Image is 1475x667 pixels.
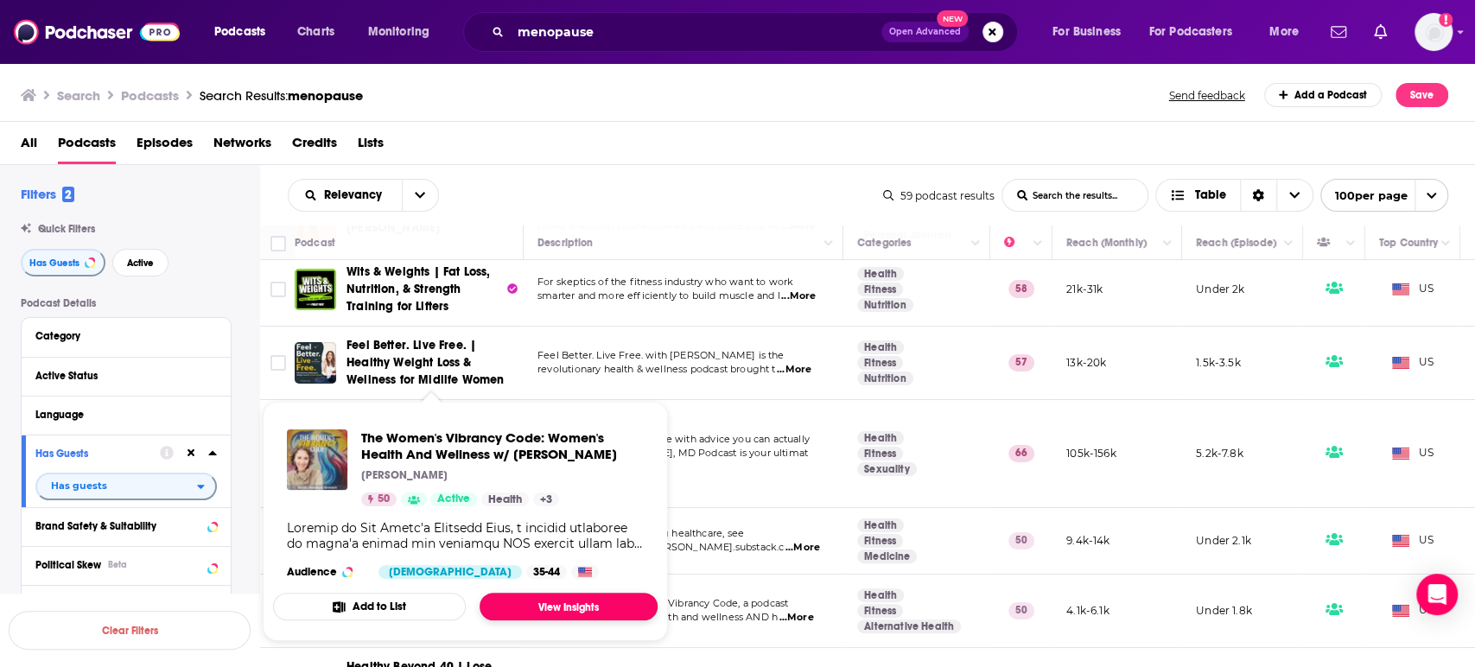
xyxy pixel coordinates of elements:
[1004,232,1028,253] div: Power Score
[1066,355,1106,370] p: 13k-20k
[883,189,995,202] div: 59 podcast results
[1278,233,1299,254] button: Column Actions
[35,515,217,537] button: Brand Safety & Suitability
[1415,13,1453,51] img: User Profile
[1008,532,1034,549] p: 50
[112,249,168,276] button: Active
[857,518,904,532] a: Health
[1396,83,1448,107] button: Save
[526,565,567,579] div: 35-44
[361,429,644,462] a: The Women's Vibrancy Code: Women's Health And Wellness w/ Maraya Brown
[361,429,644,462] span: The Women's Vibrancy Code: Women's Health And Wellness w/ [PERSON_NAME]
[857,462,917,476] a: Sexuality
[1392,354,1434,372] span: US
[1416,574,1458,615] div: Open Intercom Messenger
[1052,20,1121,44] span: For Business
[1066,232,1147,253] div: Reach (Monthly)
[35,559,101,571] span: Political Skew
[1415,13,1453,51] span: Logged in as notablypr2
[1066,446,1116,461] p: 105k-156k
[1264,83,1383,107] a: Add a Podcast
[1008,445,1034,462] p: 66
[1392,602,1434,619] span: US
[378,565,522,579] div: [DEMOGRAPHIC_DATA]
[1269,20,1299,44] span: More
[480,593,658,620] a: View Insights
[1257,18,1320,46] button: open menu
[35,442,160,464] button: Has Guests
[537,232,593,253] div: Description
[430,492,477,506] a: Active
[1008,280,1034,297] p: 58
[781,289,816,303] span: ...More
[857,298,913,312] a: Nutrition
[213,129,271,164] a: Networks
[537,433,810,445] span: Ready to transform your life with advice you can actually
[537,289,780,302] span: smarter and more efficiently to build muscle and l
[1196,232,1276,253] div: Reach (Episode)
[378,491,390,508] span: 50
[51,481,107,491] span: Has guests
[1066,533,1109,548] p: 9.4k-14k
[58,129,116,164] a: Podcasts
[202,18,288,46] button: open menu
[881,22,969,42] button: Open AdvancedNew
[35,370,206,382] div: Active Status
[537,611,778,623] span: dedicated to women's health and wellness AND h
[292,129,337,164] a: Credits
[857,340,904,354] a: Health
[857,588,904,602] a: Health
[295,232,335,253] div: Podcast
[937,10,968,27] span: New
[1196,355,1241,370] p: 1.5k-3.5k
[21,186,74,202] h2: Filters
[35,325,217,346] button: Category
[35,520,202,532] div: Brand Safety & Suitability
[287,429,347,490] img: The Women's Vibrancy Code: Women's Health And Wellness w/ Maraya Brown
[779,611,813,625] span: ...More
[1415,13,1453,51] button: Show profile menu
[777,363,811,377] span: ...More
[857,431,904,445] a: Health
[288,87,363,104] span: menopause
[480,12,1034,52] div: Search podcasts, credits, & more...
[1155,179,1313,212] button: Choose View
[857,232,911,253] div: Categories
[21,129,37,164] span: All
[346,264,490,314] span: Wits & Weights | Fat Loss, Nutrition, & Strength Training for Lifters
[21,249,105,276] button: Has Guests
[14,16,180,48] img: Podchaser - Follow, Share and Rate Podcasts
[857,356,903,370] a: Fitness
[1149,20,1232,44] span: For Podcasters
[1367,17,1394,47] a: Show notifications dropdown
[857,604,903,618] a: Fitness
[21,297,232,309] p: Podcast Details
[295,269,336,310] img: Wits & Weights | Fat Loss, Nutrition, & Strength Training for Lifters
[1392,532,1434,549] span: US
[857,447,903,461] a: Fitness
[346,337,518,389] a: Feel Better. Live Free. | Healthy Weight Loss & Wellness for Midlife Women
[295,342,336,384] img: Feel Better. Live Free. | Healthy Weight Loss & Wellness for Midlife Women
[481,492,529,506] a: Health
[1196,533,1251,548] p: Under 2.1k
[200,87,363,104] div: Search Results:
[965,233,986,254] button: Column Actions
[1439,13,1453,27] svg: Add a profile image
[785,541,820,555] span: ...More
[358,129,384,164] span: Lists
[1157,233,1178,254] button: Column Actions
[889,28,961,36] span: Open Advanced
[437,491,470,508] span: Active
[286,18,345,46] a: Charts
[62,187,74,202] span: 2
[270,282,286,297] span: Toggle select row
[35,473,217,500] h2: filter dropdown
